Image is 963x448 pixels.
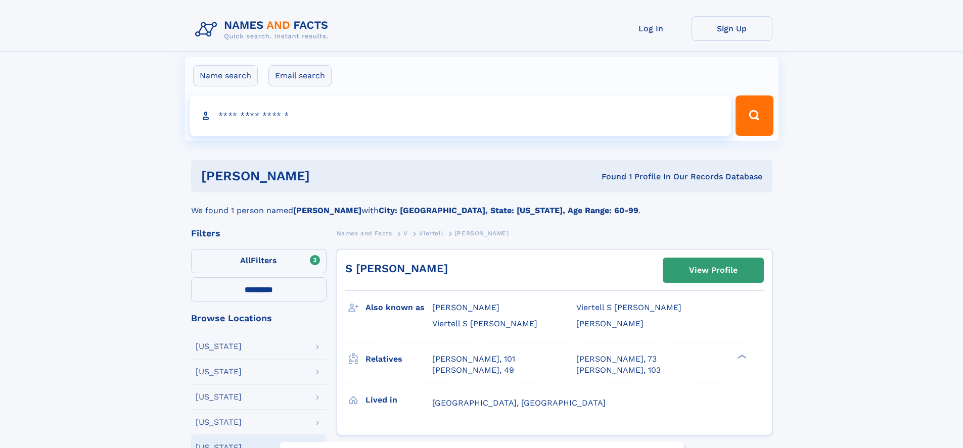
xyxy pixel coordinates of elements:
span: Viertell S [PERSON_NAME] [576,303,681,312]
button: Search Button [736,95,773,136]
div: Browse Locations [191,314,327,323]
div: ❯ [735,353,747,360]
label: Email search [268,65,332,86]
span: [PERSON_NAME] [455,230,509,237]
div: [US_STATE] [196,393,242,401]
a: V [403,227,408,239]
div: [US_STATE] [196,342,242,351]
h1: [PERSON_NAME] [201,170,456,182]
a: Names and Facts [337,227,392,239]
div: [US_STATE] [196,368,242,376]
a: [PERSON_NAME], 103 [576,365,661,376]
b: [PERSON_NAME] [293,206,361,215]
label: Filters [191,249,327,273]
b: City: [GEOGRAPHIC_DATA], State: [US_STATE], Age Range: 60-99 [379,206,638,215]
a: Sign Up [692,16,772,41]
span: Viertell [419,230,443,237]
a: View Profile [663,258,763,282]
h3: Also known as [365,299,432,316]
span: [PERSON_NAME] [576,319,644,328]
input: search input [190,95,731,136]
span: All [240,256,251,265]
div: View Profile [689,259,738,282]
a: [PERSON_NAME], 49 [432,365,514,376]
h3: Relatives [365,351,432,368]
a: Log In [611,16,692,41]
span: [GEOGRAPHIC_DATA], [GEOGRAPHIC_DATA] [432,398,606,408]
span: [PERSON_NAME] [432,303,499,312]
div: Found 1 Profile In Our Records Database [455,171,762,182]
span: Viertell S [PERSON_NAME] [432,319,537,328]
img: Logo Names and Facts [191,16,337,43]
div: We found 1 person named with . [191,192,772,217]
h3: Lived in [365,391,432,409]
a: [PERSON_NAME], 101 [432,354,515,365]
label: Name search [193,65,258,86]
span: V [403,230,408,237]
div: Filters [191,229,327,238]
div: [US_STATE] [196,418,242,426]
a: [PERSON_NAME], 73 [576,354,657,365]
a: Viertell [419,227,443,239]
a: S [PERSON_NAME] [345,262,448,275]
